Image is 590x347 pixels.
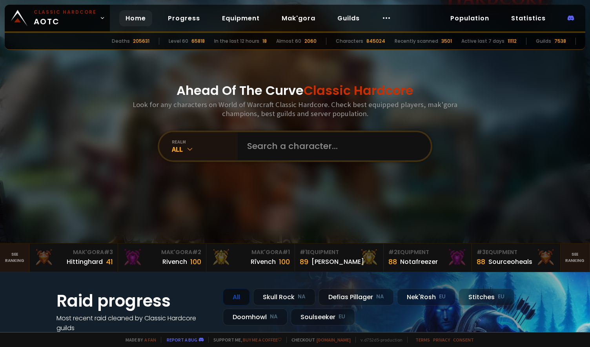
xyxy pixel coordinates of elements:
div: 88 [388,256,397,267]
div: Hittinghard [67,257,103,267]
div: Skull Rock [253,289,315,305]
div: 205631 [133,38,149,45]
a: #1Equipment89[PERSON_NAME] [295,243,384,272]
div: 89 [300,256,308,267]
small: NA [376,293,384,301]
span: Support me, [208,337,282,343]
a: Guilds [331,10,366,26]
div: Soulseeker [291,309,355,325]
div: 2060 [304,38,317,45]
div: Doomhowl [223,309,288,325]
div: In the last 12 hours [214,38,259,45]
small: NA [270,313,278,321]
span: # 2 [388,248,397,256]
input: Search a character... [242,132,421,160]
span: Checkout [286,337,351,343]
span: # 3 [477,248,486,256]
span: # 1 [282,248,290,256]
div: 7538 [554,38,566,45]
div: Sourceoheals [488,257,532,267]
a: Report a bug [167,337,197,343]
div: 41 [106,256,113,267]
span: Made by [121,337,156,343]
div: Defias Pillager [319,289,394,305]
a: Home [119,10,152,26]
div: Rivench [162,257,187,267]
a: Progress [162,10,206,26]
small: Classic Hardcore [34,9,97,16]
div: Recently scanned [395,38,438,45]
div: 3501 [441,38,452,45]
a: Seeranking [561,243,590,272]
div: Equipment [388,248,467,256]
small: EU [439,293,446,301]
div: 65818 [191,38,205,45]
div: Rîvench [251,257,276,267]
span: # 1 [300,248,307,256]
a: Privacy [433,337,450,343]
div: 88 [477,256,485,267]
div: realm [172,139,238,145]
span: Classic Hardcore [304,82,413,99]
div: Characters [336,38,363,45]
div: Nek'Rosh [397,289,455,305]
a: Mak'Gora#3Hittinghard41 [29,243,118,272]
div: Notafreezer [400,257,438,267]
a: Consent [453,337,474,343]
a: Buy me a coffee [243,337,282,343]
div: Almost 60 [276,38,301,45]
div: All [172,145,238,154]
a: Mak'gora [275,10,322,26]
small: EU [498,293,504,301]
a: Classic HardcoreAOTC [5,5,110,31]
div: 845024 [366,38,385,45]
div: Stitches [459,289,514,305]
div: Active last 7 days [461,38,504,45]
small: EU [339,313,345,321]
a: a fan [144,337,156,343]
div: 100 [190,256,201,267]
div: Mak'Gora [211,248,290,256]
a: Statistics [505,10,552,26]
span: AOTC [34,9,97,27]
a: Terms [415,337,430,343]
div: Guilds [536,38,551,45]
h1: Ahead Of The Curve [177,81,413,100]
h4: Most recent raid cleaned by Classic Hardcore guilds [56,313,213,333]
span: v. d752d5 - production [355,337,402,343]
div: 11112 [508,38,517,45]
div: Level 60 [169,38,188,45]
div: [PERSON_NAME] [311,257,364,267]
div: 100 [279,256,290,267]
span: # 2 [192,248,201,256]
a: Equipment [216,10,266,26]
a: #3Equipment88Sourceoheals [472,243,561,272]
div: Deaths [112,38,130,45]
div: Mak'Gora [123,248,202,256]
div: Mak'Gora [34,248,113,256]
div: All [223,289,250,305]
span: # 3 [104,248,113,256]
a: Mak'Gora#1Rîvench100 [206,243,295,272]
a: #2Equipment88Notafreezer [384,243,472,272]
a: [DOMAIN_NAME] [317,337,351,343]
h3: Look for any characters on World of Warcraft Classic Hardcore. Check best equipped players, mak'g... [129,100,461,118]
div: Equipment [300,248,379,256]
h1: Raid progress [56,289,213,313]
small: NA [298,293,306,301]
a: Mak'Gora#2Rivench100 [118,243,207,272]
div: 18 [262,38,267,45]
a: Population [444,10,495,26]
div: Equipment [477,248,555,256]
